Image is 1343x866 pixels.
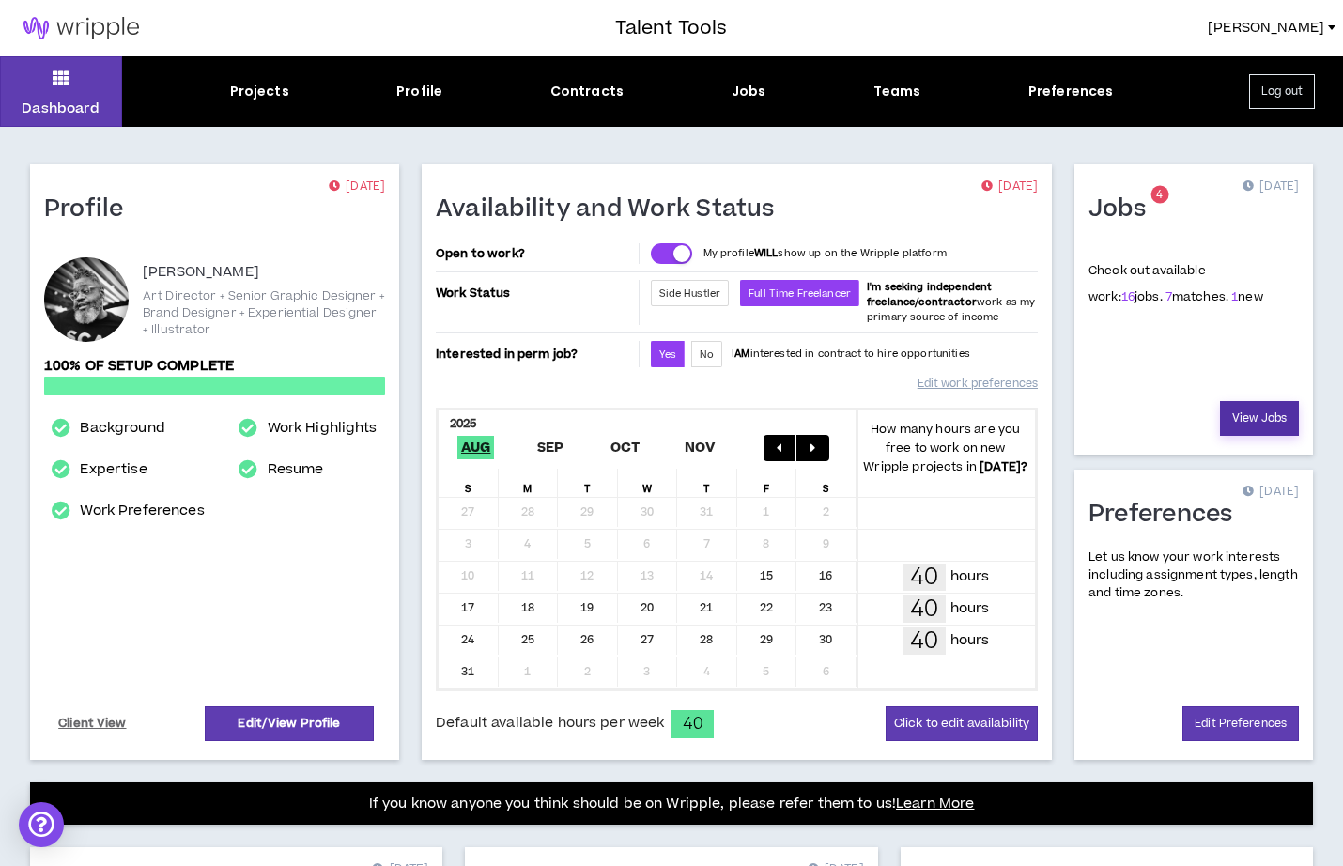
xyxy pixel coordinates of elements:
a: Edit work preferences [918,367,1038,400]
p: How many hours are you free to work on new Wripple projects in [857,420,1036,476]
a: Expertise [80,458,147,481]
p: hours [950,598,990,619]
b: [DATE] ? [980,458,1027,475]
div: S [439,469,499,497]
span: work as my primary source of income [867,280,1035,324]
p: Open to work? [436,246,635,261]
p: Work Status [436,280,635,306]
div: Open Intercom Messenger [19,802,64,847]
h1: Profile [44,194,138,224]
div: Profile [396,82,442,101]
span: Oct [607,436,644,459]
p: Check out available work: [1088,262,1263,305]
a: 1 [1231,288,1238,305]
h1: Jobs [1088,194,1160,224]
button: Click to edit availability [886,706,1038,741]
div: Rick D. [44,257,129,342]
div: S [796,469,857,497]
p: Let us know your work interests including assignment types, length and time zones. [1088,549,1299,603]
a: 7 [1165,288,1172,305]
div: Contracts [550,82,624,101]
p: Interested in perm job? [436,341,635,367]
a: Client View [55,707,130,740]
p: hours [950,630,990,651]
b: I'm seeking independent freelance/contractor [867,280,992,309]
div: T [677,469,737,497]
a: View Jobs [1220,401,1299,436]
a: Work Preferences [80,500,204,522]
span: Sep [533,436,568,459]
span: [PERSON_NAME] [1208,18,1324,39]
p: I interested in contract to hire opportunities [732,347,970,362]
span: matches. [1165,288,1228,305]
p: [PERSON_NAME] [143,261,259,284]
button: Log out [1249,74,1315,109]
span: No [700,348,714,362]
a: 16 [1121,288,1135,305]
p: [DATE] [981,178,1038,196]
a: Edit Preferences [1182,706,1299,741]
div: T [558,469,618,497]
span: Yes [659,348,676,362]
strong: WILL [754,246,779,260]
a: Edit/View Profile [205,706,374,741]
span: Aug [457,436,495,459]
p: If you know anyone you think should be on Wripple, please refer them to us! [369,793,975,815]
a: Background [80,417,164,440]
div: F [737,469,797,497]
strong: AM [734,347,749,361]
p: 100% of setup complete [44,356,385,377]
div: W [618,469,678,497]
div: Jobs [732,82,766,101]
span: Default available hours per week [436,713,664,734]
p: hours [950,566,990,587]
b: 2025 [450,415,477,432]
div: Projects [230,82,289,101]
sup: 4 [1150,186,1168,204]
p: Art Director + Senior Graphic Designer + Brand Designer + Experiential Designer + Illustrator [143,287,385,338]
p: My profile show up on the Wripple platform [703,246,947,261]
span: jobs. [1121,288,1163,305]
span: new [1231,288,1263,305]
a: Work Highlights [268,417,378,440]
span: 4 [1156,187,1163,203]
p: Dashboard [22,99,100,118]
h1: Availability and Work Status [436,194,789,224]
h1: Preferences [1088,500,1247,530]
a: Learn More [896,794,974,813]
div: Preferences [1028,82,1114,101]
p: [DATE] [1243,483,1299,502]
a: Resume [268,458,324,481]
h3: Talent Tools [615,14,727,42]
p: [DATE] [329,178,385,196]
span: Nov [681,436,719,459]
span: Side Hustler [659,286,721,301]
div: Teams [873,82,921,101]
div: M [499,469,559,497]
p: [DATE] [1243,178,1299,196]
